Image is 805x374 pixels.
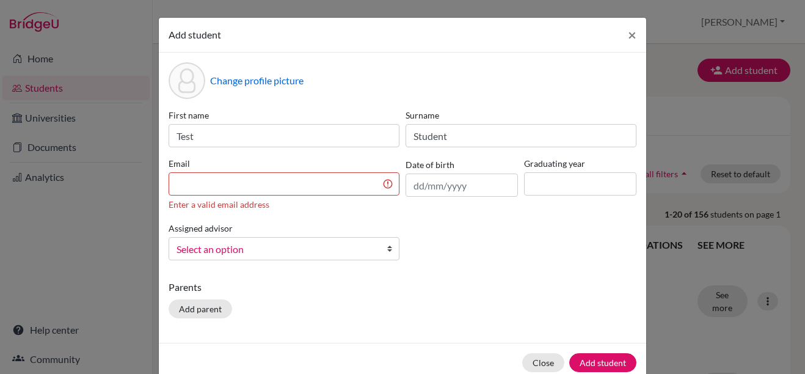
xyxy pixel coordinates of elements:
[169,29,221,40] span: Add student
[406,158,454,171] label: Date of birth
[628,26,636,43] span: ×
[169,198,399,211] div: Enter a valid email address
[169,109,399,122] label: First name
[169,62,205,99] div: Profile picture
[524,157,636,170] label: Graduating year
[169,222,233,235] label: Assigned advisor
[618,18,646,52] button: Close
[406,174,518,197] input: dd/mm/yyyy
[406,109,636,122] label: Surname
[169,280,636,295] p: Parents
[169,299,232,318] button: Add parent
[177,241,376,257] span: Select an option
[169,157,399,170] label: Email
[522,353,564,372] button: Close
[569,353,636,372] button: Add student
